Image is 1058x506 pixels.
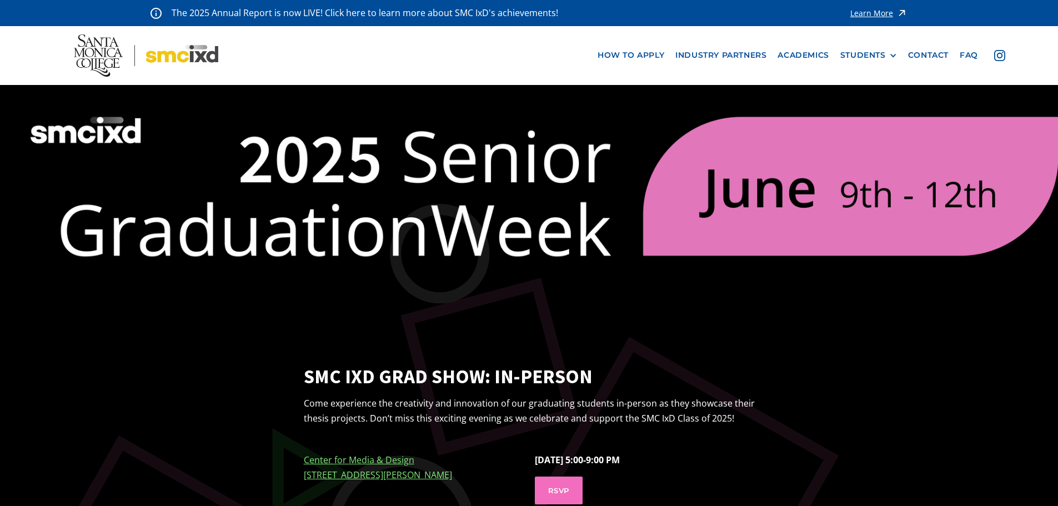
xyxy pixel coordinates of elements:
p: [DATE] 5:00-9:00 PM [535,453,755,468]
a: how to apply [592,45,670,66]
div: STUDENTS [840,51,897,60]
p: Come experience the creativity and innovation of our graduating students in-person as they showca... [304,396,755,426]
a: faq [954,45,984,66]
p: ‍ [304,453,524,483]
a: Center for Media & Design[STREET_ADDRESS][PERSON_NAME] [304,454,452,481]
a: contact [902,45,954,66]
a: industry partners [670,45,772,66]
a: Learn More [850,6,907,21]
img: Santa Monica College - SMC IxD logo [74,34,218,77]
p: The 2025 Annual Report is now LIVE! Click here to learn more about SMC IxD's achievements! [172,6,559,21]
img: icon - information - alert [151,7,162,19]
div: STUDENTS [840,51,886,60]
img: icon - instagram [994,50,1005,61]
strong: SMC IxD Grad Show: IN-PERSON [304,363,755,390]
a: RSVP [535,477,583,504]
img: icon - arrow - alert [896,6,907,21]
div: Learn More [850,9,893,17]
a: Academics [772,45,834,66]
